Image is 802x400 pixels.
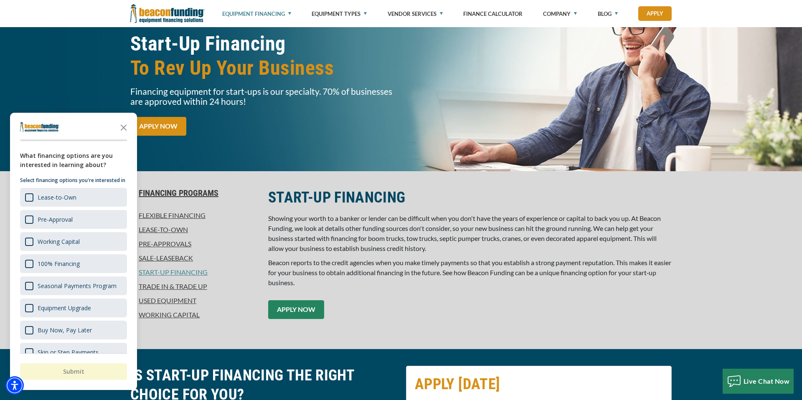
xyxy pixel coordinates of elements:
[38,260,80,268] div: 100% Financing
[38,326,92,334] div: Buy Now, Pay Later
[130,56,396,80] span: To Rev Up Your Business
[38,304,91,312] div: Equipment Upgrade
[415,375,663,394] h2: APPLY [DATE]
[268,214,661,252] span: Showing your worth to a banker or lender can be difficult when you don't have the years of experi...
[20,299,127,317] div: Equipment Upgrade
[130,239,258,249] a: Pre-approvals
[38,238,80,246] div: Working Capital
[20,276,127,295] div: Seasonal Payments Program
[20,122,59,132] img: Company logo
[115,119,132,135] button: Close the survey
[20,232,127,251] div: Working Capital
[130,117,186,136] a: APPLY NOW
[20,176,127,185] p: Select financing options you're interested in
[10,113,137,390] div: Survey
[130,225,258,235] a: Lease-To-Own
[20,343,127,362] div: Skip or Step Payments
[5,376,24,395] div: Accessibility Menu
[38,282,117,290] div: Seasonal Payments Program
[130,310,258,320] a: Working Capital
[20,321,127,339] div: Buy Now, Pay Later
[130,32,396,80] h1: Start-Up Financing
[38,193,76,201] div: Lease-to-Own
[268,300,324,319] a: APPLY NOW
[130,188,258,198] a: Financing Programs
[38,215,73,223] div: Pre-Approval
[268,258,671,286] span: Beacon reports to the credit agencies when you make timely payments so that you establish a stron...
[130,210,258,220] a: Flexible Financing
[268,188,672,207] h2: START-UP FINANCING
[744,377,790,385] span: Live Chat Now
[132,267,208,277] a: Start-Up Financing
[38,348,99,356] div: Skip or Step Payments
[130,253,258,263] a: Sale-Leaseback
[723,369,794,394] button: Live Chat Now
[130,296,258,306] a: Used Equipment
[20,151,127,170] div: What financing options are you interested in learning about?
[20,363,127,380] button: Submit
[20,188,127,207] div: Lease-to-Own
[20,254,127,273] div: 100% Financing
[638,6,672,21] a: Apply
[130,86,396,106] p: Financing equipment for start-ups is our specialty. 70% of businesses are approved within 24 hours!
[20,210,127,229] div: Pre-Approval
[130,281,258,291] a: Trade In & Trade Up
